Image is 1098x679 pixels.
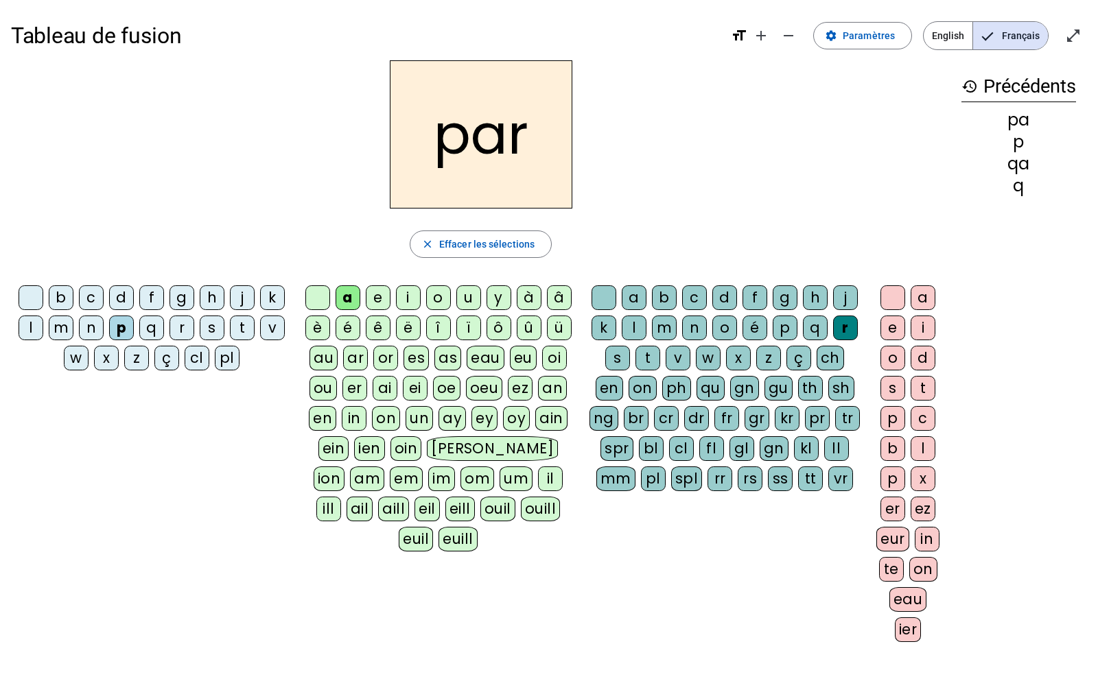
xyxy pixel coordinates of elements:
[366,315,390,340] div: ê
[94,346,119,370] div: x
[669,436,694,461] div: cl
[743,285,767,310] div: f
[439,527,477,551] div: euill
[961,134,1076,150] div: p
[622,285,646,310] div: a
[880,315,905,340] div: e
[517,285,541,310] div: à
[517,315,541,340] div: û
[825,29,837,42] mat-icon: settings
[876,527,909,551] div: eur
[535,406,568,431] div: ain
[639,436,664,461] div: bl
[697,376,725,401] div: qu
[833,285,858,310] div: j
[139,315,164,340] div: q
[154,346,179,370] div: ç
[605,346,630,370] div: s
[592,315,616,340] div: k
[410,230,552,258] button: Effacer les sélections
[773,285,797,310] div: g
[406,406,433,431] div: un
[109,315,134,340] div: p
[911,346,935,370] div: d
[961,178,1076,194] div: q
[743,315,767,340] div: é
[336,285,360,310] div: a
[880,406,905,431] div: p
[880,497,905,521] div: er
[961,112,1076,128] div: pa
[521,497,560,521] div: ouill
[350,466,384,491] div: am
[11,14,720,58] h1: Tableau de fusion
[684,406,709,431] div: dr
[309,406,336,431] div: en
[200,315,224,340] div: s
[373,376,397,401] div: ai
[466,376,503,401] div: oeu
[414,497,440,521] div: eil
[805,406,830,431] div: pr
[973,22,1048,49] span: Français
[909,557,937,582] div: on
[880,436,905,461] div: b
[109,285,134,310] div: d
[421,238,434,250] mat-icon: close
[260,285,285,310] div: k
[230,285,255,310] div: j
[773,315,797,340] div: p
[354,436,385,461] div: ien
[487,285,511,310] div: y
[798,466,823,491] div: tt
[336,315,360,340] div: é
[439,406,466,431] div: ay
[843,27,895,44] span: Paramètres
[428,466,455,491] div: im
[547,315,572,340] div: ü
[480,497,515,521] div: ouil
[911,285,935,310] div: a
[343,346,368,370] div: ar
[396,315,421,340] div: ë
[699,436,724,461] div: fl
[305,315,330,340] div: è
[589,406,618,431] div: ng
[635,346,660,370] div: t
[880,346,905,370] div: o
[316,497,341,521] div: ill
[889,587,927,612] div: eau
[390,60,572,209] h2: par
[399,527,433,551] div: euil
[510,346,537,370] div: eu
[547,285,572,310] div: â
[439,236,535,252] span: Effacer les sélections
[19,315,43,340] div: l
[961,78,978,95] mat-icon: history
[467,346,504,370] div: eau
[460,466,494,491] div: om
[803,315,828,340] div: q
[508,376,533,401] div: ez
[624,406,649,431] div: br
[390,466,423,491] div: em
[775,22,802,49] button: Diminuer la taille de la police
[666,346,690,370] div: v
[309,346,338,370] div: au
[712,285,737,310] div: d
[538,466,563,491] div: il
[139,285,164,310] div: f
[828,466,853,491] div: vr
[961,156,1076,172] div: qa
[185,346,209,370] div: cl
[726,346,751,370] div: x
[366,285,390,310] div: e
[427,436,558,461] div: [PERSON_NAME]
[880,466,905,491] div: p
[813,22,912,49] button: Paramètres
[671,466,703,491] div: spl
[396,285,421,310] div: i
[342,406,366,431] div: in
[426,315,451,340] div: î
[768,466,793,491] div: ss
